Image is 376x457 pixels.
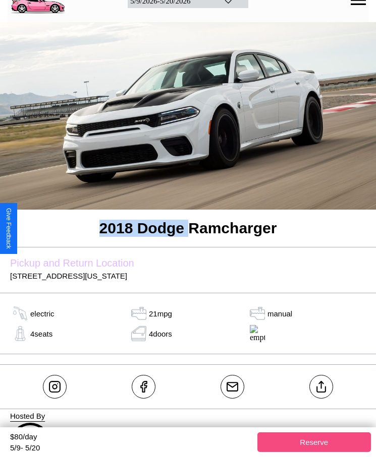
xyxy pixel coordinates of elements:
p: 21 mpg [149,307,172,320]
label: Pickup and Return Location [10,257,366,269]
div: Give Feedback [5,208,12,249]
p: 4 seats [30,327,52,341]
img: door [129,326,149,341]
img: empty [247,325,267,342]
div: $ 80 /day [10,432,252,443]
button: Reserve [257,432,371,452]
p: 4 doors [149,327,172,341]
img: gas [247,306,267,321]
div: 5 / 9 - 5 / 20 [10,443,252,452]
p: Hosted By [10,409,366,423]
img: gas [10,306,30,321]
p: [STREET_ADDRESS][US_STATE] [10,269,366,283]
p: manual [267,307,292,320]
img: tank [129,306,149,321]
img: gas [10,326,30,341]
p: electric [30,307,55,320]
